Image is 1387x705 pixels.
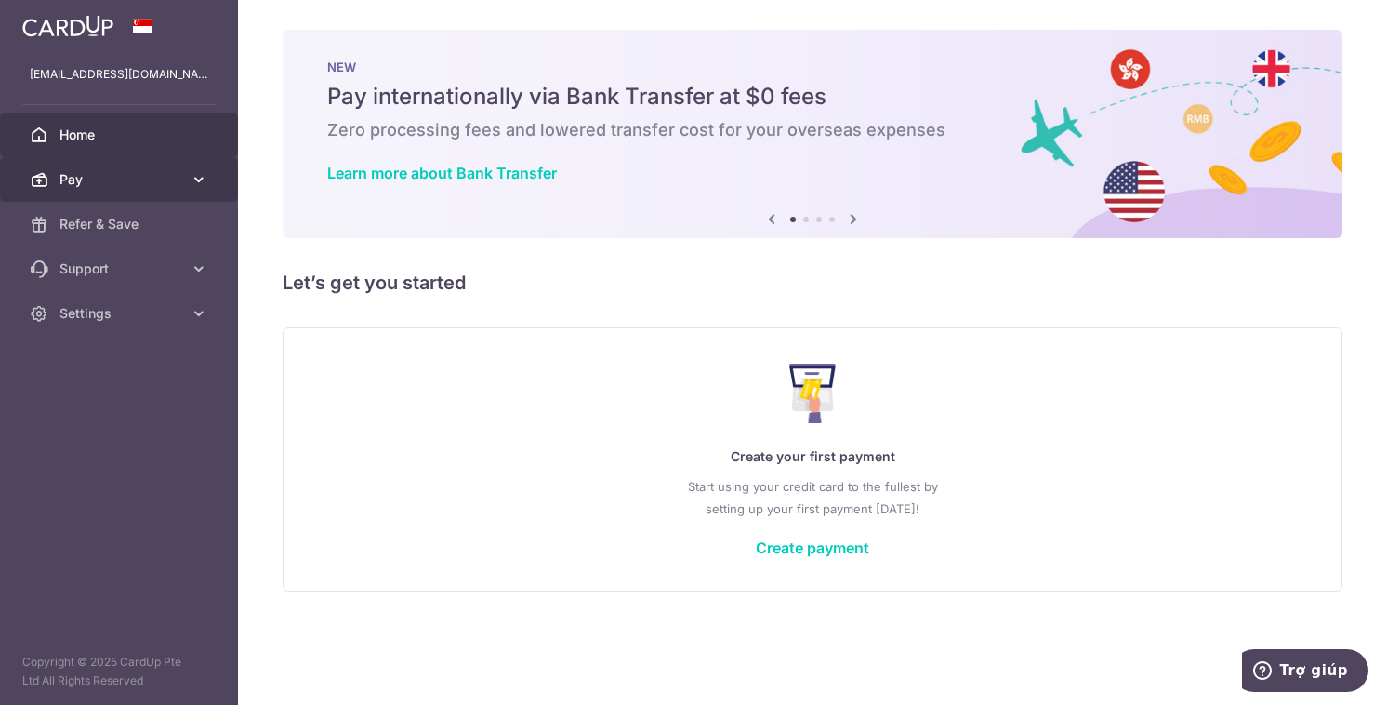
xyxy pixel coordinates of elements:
[30,65,208,84] p: [EMAIL_ADDRESS][DOMAIN_NAME]
[283,268,1342,298] h5: Let’s get you started
[327,60,1298,74] p: NEW
[789,364,837,423] img: Make Payment
[59,259,182,278] span: Support
[321,446,1304,468] p: Create your first payment
[59,170,182,189] span: Pay
[59,304,182,323] span: Settings
[1242,649,1368,696] iframe: Mở widget để bạn tìm kiếm thêm thông tin
[756,539,869,557] a: Create payment
[283,30,1342,238] img: Bank transfer banner
[321,475,1304,520] p: Start using your credit card to the fullest by setting up your first payment [DATE]!
[327,164,557,182] a: Learn more about Bank Transfer
[22,15,113,37] img: CardUp
[59,126,182,144] span: Home
[327,119,1298,141] h6: Zero processing fees and lowered transfer cost for your overseas expenses
[59,215,182,233] span: Refer & Save
[327,82,1298,112] h5: Pay internationally via Bank Transfer at $0 fees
